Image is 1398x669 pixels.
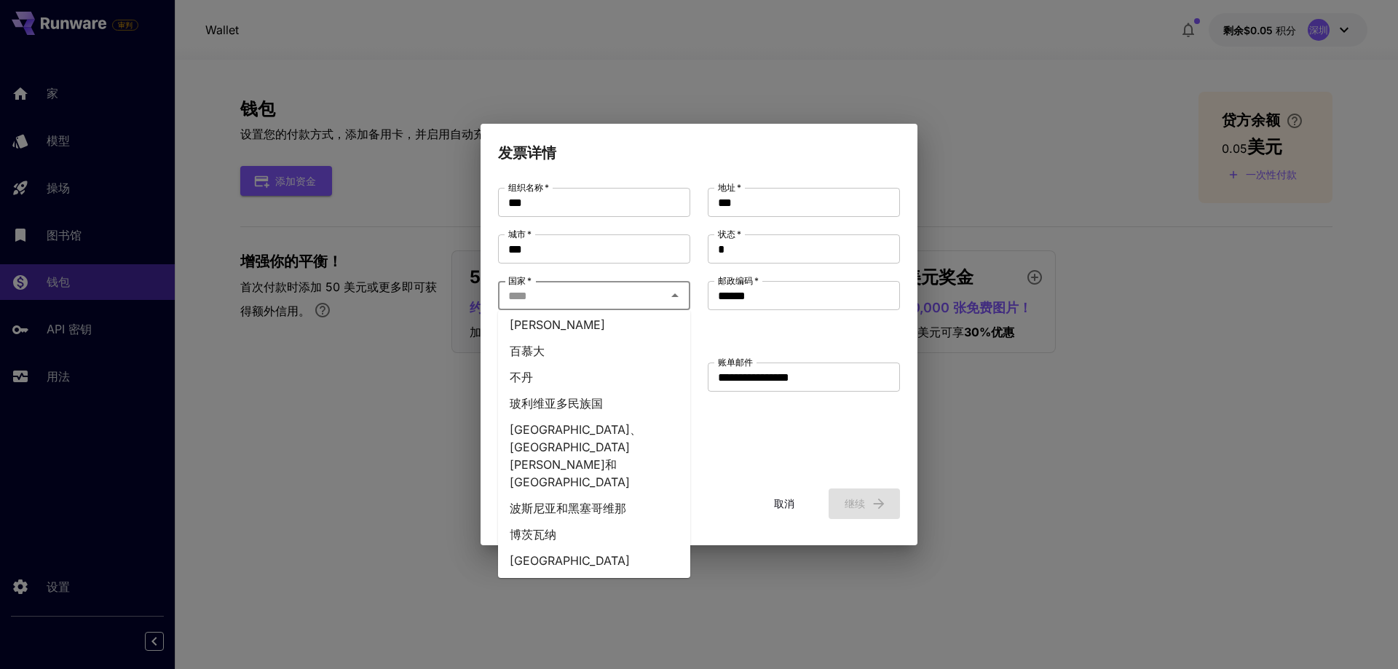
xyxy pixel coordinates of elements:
font: 地址 [718,182,735,193]
font: 玻利维亚多民族国 [510,396,603,411]
font: 城市 [508,229,526,240]
font: 状态 [718,229,735,240]
button: Close [665,285,685,306]
font: 波斯尼亚和黑塞哥维那 [510,501,626,515]
font: [PERSON_NAME] [510,317,605,332]
font: 发票详情 [498,144,556,162]
font: 国家 [508,275,526,286]
font: 博茨瓦纳 [510,527,556,542]
font: 邮政编码 [718,275,753,286]
button: 取消 [751,488,817,518]
font: 账单邮件 [718,357,753,368]
font: [GEOGRAPHIC_DATA] [510,553,630,568]
font: 不丹 [510,370,533,384]
font: 组织名称 [508,182,543,193]
font: [GEOGRAPHIC_DATA]、[GEOGRAPHIC_DATA][PERSON_NAME]和[GEOGRAPHIC_DATA] [510,422,641,489]
font: 百慕大 [510,344,545,358]
font: 取消 [774,497,794,510]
